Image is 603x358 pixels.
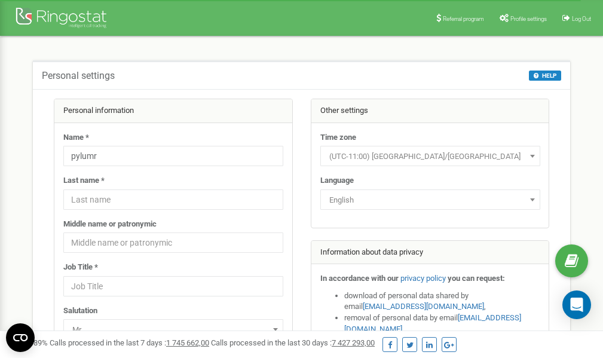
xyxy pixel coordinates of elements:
[325,192,536,209] span: English
[448,274,505,283] strong: you can request:
[68,322,279,338] span: Mr.
[320,146,540,166] span: (UTC-11:00) Pacific/Midway
[562,290,591,319] div: Open Intercom Messenger
[211,338,375,347] span: Calls processed in the last 30 days :
[63,276,283,296] input: Job Title
[325,148,536,165] span: (UTC-11:00) Pacific/Midway
[320,274,399,283] strong: In accordance with our
[320,132,356,143] label: Time zone
[50,338,209,347] span: Calls processed in the last 7 days :
[63,305,97,317] label: Salutation
[510,16,547,22] span: Profile settings
[63,232,283,253] input: Middle name or patronymic
[400,274,446,283] a: privacy policy
[63,132,89,143] label: Name *
[6,323,35,352] button: Open CMP widget
[63,175,105,186] label: Last name *
[63,262,98,273] label: Job Title *
[63,219,157,230] label: Middle name or patronymic
[42,71,115,81] h5: Personal settings
[344,290,540,313] li: download of personal data shared by email ,
[311,241,549,265] div: Information about data privacy
[63,146,283,166] input: Name
[166,338,209,347] u: 1 745 662,00
[344,313,540,335] li: removal of personal data by email ,
[320,175,354,186] label: Language
[332,338,375,347] u: 7 427 293,00
[311,99,549,123] div: Other settings
[54,99,292,123] div: Personal information
[63,319,283,339] span: Mr.
[363,302,484,311] a: [EMAIL_ADDRESS][DOMAIN_NAME]
[320,189,540,210] span: English
[443,16,484,22] span: Referral program
[529,71,561,81] button: HELP
[572,16,591,22] span: Log Out
[63,189,283,210] input: Last name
